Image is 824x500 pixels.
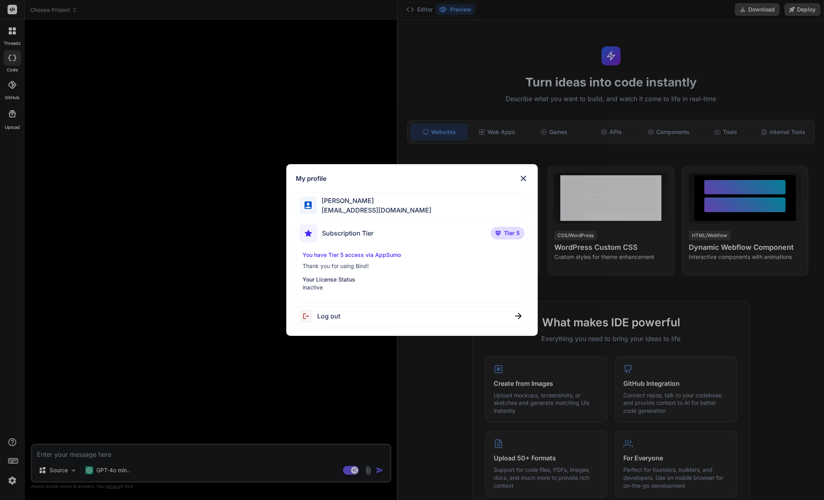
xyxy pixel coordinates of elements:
img: close [519,174,528,183]
img: premium [495,231,501,236]
span: [PERSON_NAME] [317,196,431,205]
h1: My profile [296,174,326,183]
img: profile [305,201,312,209]
p: You have Tier 5 access via AppSumo [303,251,522,259]
img: subscription [299,224,317,242]
img: logout [299,310,317,323]
p: inactive [303,284,522,291]
span: [EMAIL_ADDRESS][DOMAIN_NAME] [317,205,431,215]
p: Thank you for using Bind! [303,262,522,270]
span: Tier 5 [504,229,520,237]
p: Your License Status [303,276,522,284]
span: Subscription Tier [322,228,374,238]
span: Log out [317,311,340,321]
img: close [515,313,521,319]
